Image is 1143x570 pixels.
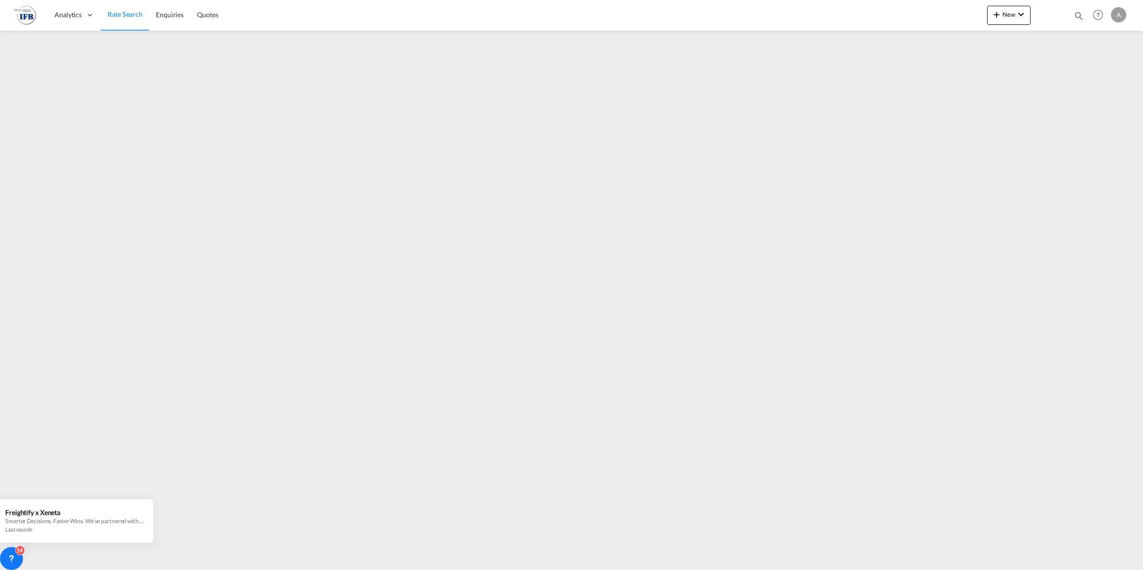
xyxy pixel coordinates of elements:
[991,9,1002,20] md-icon: icon-plus 400-fg
[1111,7,1126,22] div: A
[1074,11,1084,25] div: icon-magnify
[1090,7,1106,23] span: Help
[1015,9,1027,20] md-icon: icon-chevron-down
[55,10,82,20] span: Analytics
[1090,7,1111,24] div: Help
[197,11,218,19] span: Quotes
[991,11,1027,18] span: New
[987,6,1031,25] button: icon-plus 400-fgNewicon-chevron-down
[156,11,184,19] span: Enquiries
[108,10,143,18] span: Rate Search
[1074,11,1084,21] md-icon: icon-magnify
[14,4,36,26] img: de31bbe0256b11eebba44b54815f083d.png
